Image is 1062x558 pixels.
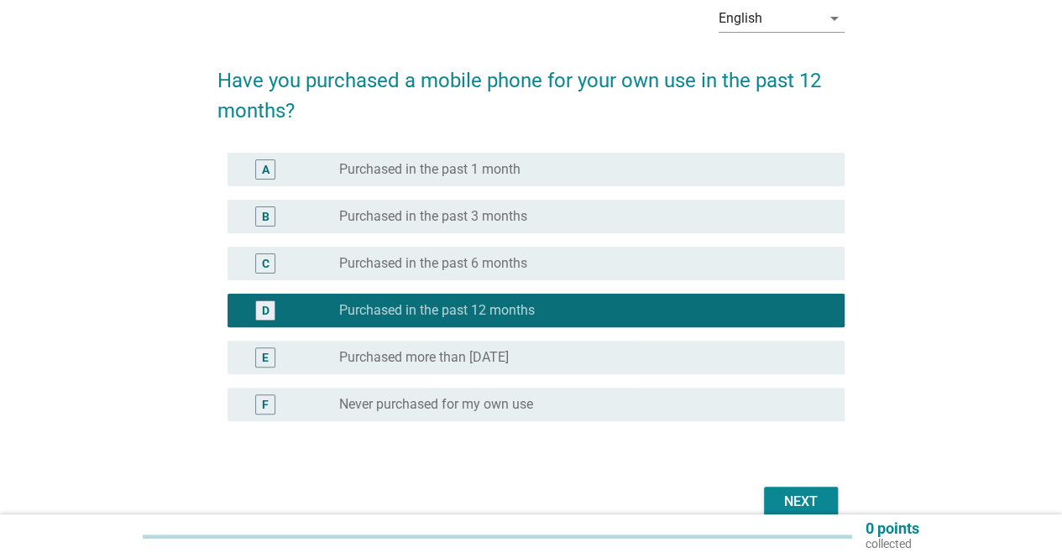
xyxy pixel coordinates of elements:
[262,161,269,179] div: A
[262,255,269,273] div: C
[719,11,762,26] div: English
[339,302,535,319] label: Purchased in the past 12 months
[339,208,527,225] label: Purchased in the past 3 months
[866,521,919,536] p: 0 points
[339,255,527,272] label: Purchased in the past 6 months
[217,49,845,126] h2: Have you purchased a mobile phone for your own use in the past 12 months?
[262,396,269,414] div: F
[339,396,533,413] label: Never purchased for my own use
[824,8,845,29] i: arrow_drop_down
[339,349,509,366] label: Purchased more than [DATE]
[866,536,919,551] p: collected
[262,302,269,320] div: D
[262,208,269,226] div: B
[339,161,521,178] label: Purchased in the past 1 month
[764,487,838,517] button: Next
[262,349,269,367] div: E
[777,492,824,512] div: Next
